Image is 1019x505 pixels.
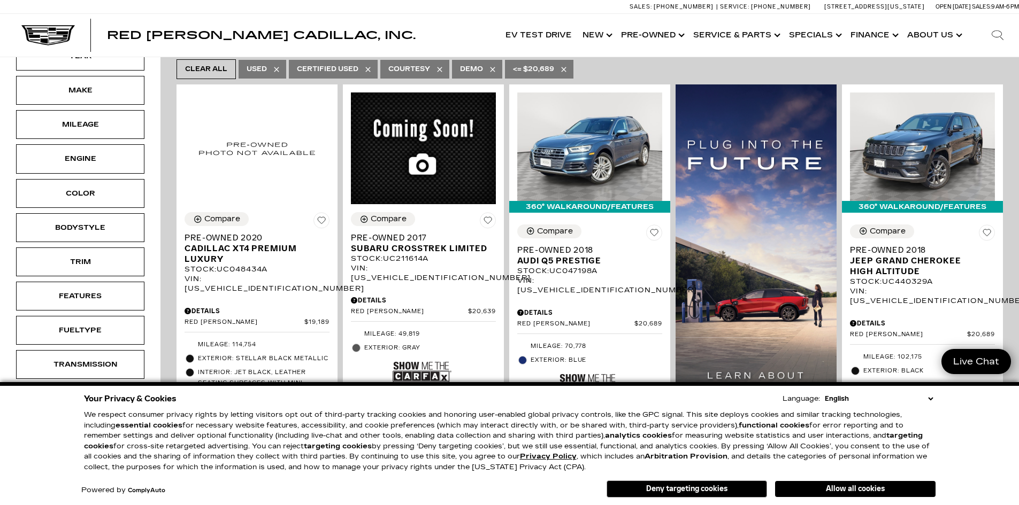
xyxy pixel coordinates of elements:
[850,245,987,255] span: Pre-Owned 2018
[520,452,577,461] a: Privacy Policy
[634,320,662,328] span: $20,689
[720,3,749,10] span: Service:
[304,442,372,450] strong: targeting cookies
[537,227,573,236] div: Compare
[822,393,936,404] select: Language Select
[204,214,240,224] div: Compare
[460,63,483,76] span: Demo
[53,188,107,199] div: Color
[902,14,966,57] a: About Us
[81,487,165,494] div: Powered by
[16,282,144,310] div: FeaturesFeatures
[646,224,662,245] button: Save Vehicle
[84,410,936,472] p: We respect consumer privacy rights by letting visitors opt out of third-party tracking cookies an...
[185,306,330,316] div: Pricing Details - Pre-Owned 2020 Cadillac XT4 Premium Luxury
[824,3,925,10] a: [STREET_ADDRESS][US_STATE]
[967,331,995,339] span: $20,689
[247,63,267,76] span: Used
[351,327,496,341] li: Mileage: 49,819
[185,212,249,226] button: Compare Vehicle
[517,320,634,328] span: Red [PERSON_NAME]
[364,343,496,353] span: Exterior: Gray
[185,338,330,352] li: Mileage: 114,754
[198,367,330,399] span: Interior: Jet Black, Leather seating surfaces with mini-perforated inserts
[850,331,995,339] a: Red [PERSON_NAME] $20,689
[517,224,581,238] button: Compare Vehicle
[304,318,330,327] span: $19,189
[84,391,177,406] span: Your Privacy & Cookies
[185,274,330,293] div: VIN: [US_VEHICLE_IDENTIFICATION_NUMBER]
[850,350,995,364] li: Mileage: 102,175
[16,247,144,276] div: TrimTrim
[371,214,407,224] div: Compare
[53,222,107,234] div: Bodystyle
[850,277,995,286] div: Stock : UC440329A
[351,232,488,243] span: Pre-Owned 2017
[751,3,811,10] span: [PHONE_NUMBER]
[892,380,951,419] img: Show Me the CARFAX Badge
[870,227,906,236] div: Compare
[351,212,415,226] button: Compare Vehicle
[351,232,496,254] a: Pre-Owned 2017Subaru Crosstrek Limited
[630,4,716,10] a: Sales: [PHONE_NUMBER]
[351,243,488,254] span: Subaru Crosstrek Limited
[500,14,577,57] a: EV Test Drive
[128,487,165,494] a: ComplyAuto
[850,224,914,238] button: Compare Vehicle
[517,339,662,353] li: Mileage: 70,778
[351,308,468,316] span: Red [PERSON_NAME]
[185,232,321,243] span: Pre-Owned 2020
[850,318,995,328] div: Pricing Details - Pre-Owned 2018 Jeep Grand Cherokee High Altitude
[185,243,321,265] span: Cadillac XT4 Premium Luxury
[16,316,144,345] div: FueltypeFueltype
[16,179,144,208] div: ColorColor
[107,29,416,42] span: Red [PERSON_NAME] Cadillac, Inc.
[688,14,784,57] a: Service & Parts
[517,255,654,266] span: Audi Q5 Prestige
[393,358,451,397] img: Show Me the CARFAX 1-Owner Badge
[480,212,496,232] button: Save Vehicle
[630,3,652,10] span: Sales:
[53,153,107,165] div: Engine
[936,3,971,10] span: Open [DATE]
[972,3,991,10] span: Sales:
[351,92,496,204] img: 2017 Subaru Crosstrek Limited
[845,14,902,57] a: Finance
[16,144,144,173] div: EngineEngine
[654,3,714,10] span: [PHONE_NUMBER]
[517,320,662,328] a: Red [PERSON_NAME] $20,689
[53,359,107,370] div: Transmission
[517,92,662,201] img: 2018 Audi Q5 Prestige
[645,452,727,461] strong: Arbitration Provision
[513,63,554,76] span: <= $20,689
[517,266,662,276] div: Stock : UC047198A
[775,481,936,497] button: Allow all cookies
[351,308,496,316] a: Red [PERSON_NAME] $20,639
[185,318,304,327] span: Red [PERSON_NAME]
[517,276,662,295] div: VIN: [US_VEHICLE_IDENTIFICATION_NUMBER]
[941,349,1011,374] a: Live Chat
[84,431,923,450] strong: targeting cookies
[16,76,144,105] div: MakeMake
[979,224,995,245] button: Save Vehicle
[842,201,1003,213] div: 360° WalkAround/Features
[16,350,144,379] div: TransmissionTransmission
[517,245,662,266] a: Pre-Owned 2018Audi Q5 Prestige
[517,308,662,317] div: Pricing Details - Pre-Owned 2018 Audi Q5 Prestige
[53,119,107,130] div: Mileage
[185,232,330,265] a: Pre-Owned 2020Cadillac XT4 Premium Luxury
[607,480,767,498] button: Deny targeting cookies
[739,421,809,430] strong: functional cookies
[185,63,227,76] span: Clear All
[16,110,144,139] div: MileageMileage
[351,254,496,263] div: Stock : UC211614A
[53,324,107,336] div: Fueltype
[783,395,820,402] div: Language:
[716,4,814,10] a: Service: [PHONE_NUMBER]
[850,286,995,306] div: VIN: [US_VEHICLE_IDENTIFICATION_NUMBER]
[53,290,107,302] div: Features
[21,25,75,45] a: Cadillac Dark Logo with Cadillac White Text
[116,421,182,430] strong: essential cookies
[185,265,330,274] div: Stock : UC048434A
